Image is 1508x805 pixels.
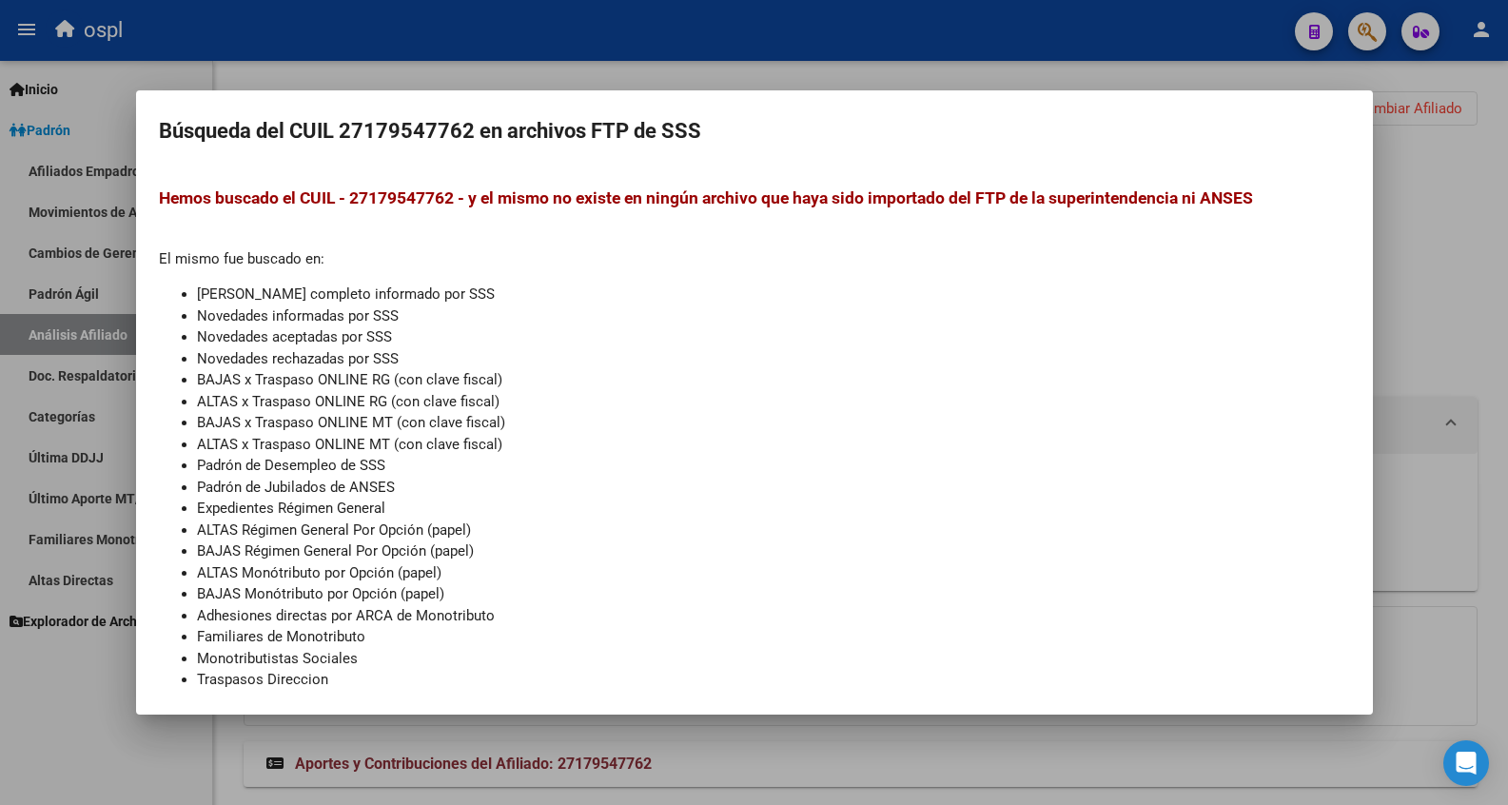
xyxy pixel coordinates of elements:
li: Novedades rechazadas por SSS [197,348,1350,370]
span: Hemos buscado el CUIL - 27179547762 - y el mismo no existe en ningún archivo que haya sido import... [159,188,1253,207]
li: Expedientes Régimen General [197,498,1350,520]
li: RG Altas Diarias [197,691,1350,713]
li: BAJAS Régimen General Por Opción (papel) [197,540,1350,562]
h2: Búsqueda del CUIL 27179547762 en archivos FTP de SSS [159,113,1350,149]
li: BAJAS Monótributo por Opción (papel) [197,583,1350,605]
li: ALTAS x Traspaso ONLINE MT (con clave fiscal) [197,434,1350,456]
li: ALTAS Monótributo por Opción (papel) [197,562,1350,584]
li: BAJAS x Traspaso ONLINE MT (con clave fiscal) [197,412,1350,434]
li: BAJAS x Traspaso ONLINE RG (con clave fiscal) [197,369,1350,391]
li: Adhesiones directas por ARCA de Monotributo [197,605,1350,627]
li: Novedades aceptadas por SSS [197,326,1350,348]
li: Traspasos Direccion [197,669,1350,691]
li: [PERSON_NAME] completo informado por SSS [197,284,1350,305]
div: El mismo fue buscado en: [159,186,1350,776]
li: Familiares de Monotributo [197,626,1350,648]
li: ALTAS x Traspaso ONLINE RG (con clave fiscal) [197,391,1350,413]
li: Padrón de Jubilados de ANSES [197,477,1350,499]
div: Open Intercom Messenger [1443,740,1489,786]
li: Novedades informadas por SSS [197,305,1350,327]
li: ALTAS Régimen General Por Opción (papel) [197,520,1350,541]
li: Padrón de Desempleo de SSS [197,455,1350,477]
li: Monotributistas Sociales [197,648,1350,670]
